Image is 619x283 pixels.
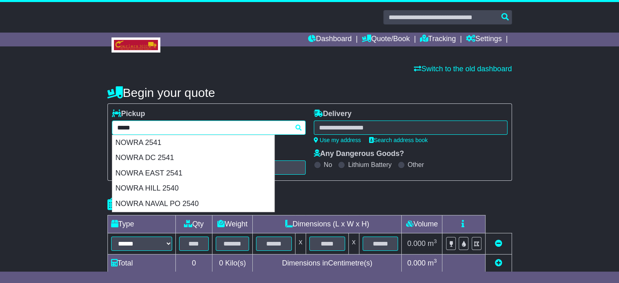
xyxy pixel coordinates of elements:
[408,161,424,169] label: Other
[253,254,402,272] td: Dimensions in Centimetre(s)
[495,259,502,267] a: Add new item
[107,86,512,99] h4: Begin your quote
[402,215,442,233] td: Volume
[219,259,223,267] span: 0
[314,137,361,143] a: Use my address
[414,65,512,73] a: Switch to the old dashboard
[434,238,437,244] sup: 3
[112,166,274,181] div: NOWRA EAST 2541
[112,121,306,135] typeahead: Please provide city
[107,215,175,233] td: Type
[348,233,359,254] td: x
[314,110,352,118] label: Delivery
[420,33,456,46] a: Tracking
[348,161,392,169] label: Lithium Battery
[112,135,274,151] div: NOWRA 2541
[466,33,502,46] a: Settings
[308,33,352,46] a: Dashboard
[107,254,175,272] td: Total
[495,239,502,248] a: Remove this item
[253,215,402,233] td: Dimensions (L x W x H)
[314,149,404,158] label: Any Dangerous Goods?
[112,110,145,118] label: Pickup
[212,254,253,272] td: Kilo(s)
[295,233,306,254] td: x
[428,259,437,267] span: m
[112,181,274,196] div: NOWRA HILL 2540
[407,239,426,248] span: 0.000
[175,215,212,233] td: Qty
[112,196,274,212] div: NOWRA NAVAL PO 2540
[428,239,437,248] span: m
[324,161,332,169] label: No
[407,259,426,267] span: 0.000
[107,197,210,211] h4: Package details |
[212,215,253,233] td: Weight
[369,137,428,143] a: Search address book
[434,258,437,264] sup: 3
[112,150,274,166] div: NOWRA DC 2541
[362,33,410,46] a: Quote/Book
[175,254,212,272] td: 0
